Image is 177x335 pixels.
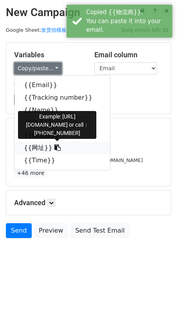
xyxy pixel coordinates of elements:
a: {{Name}} [14,104,110,117]
a: Send [6,223,32,238]
a: +46 more [14,168,47,178]
a: {{Tracking number}} [14,91,110,104]
h5: Advanced [14,198,163,207]
a: {{Email}} [14,79,110,91]
a: {{Time}} [14,154,110,167]
small: [EMAIL_ADDRESS][PERSON_NAME][DOMAIN_NAME] [14,157,143,163]
h5: Email column [94,51,163,59]
div: Copied {{物流商}}. You can paste it into your email. [86,8,169,35]
a: {{站点}} [14,117,110,129]
div: Example: [URL][DOMAIN_NAME] or call：[PHONE_NUMBER] [18,111,96,139]
a: {{物流商}} [14,129,110,142]
a: Send Test Email [70,223,130,238]
a: {{网址}} [14,142,110,154]
a: Preview [34,223,68,238]
a: 发货信模板 [41,27,67,33]
div: 聊天小组件 [138,297,177,335]
a: Copy/paste... [14,62,62,75]
h2: New Campaign [6,6,171,19]
small: Google Sheet: [6,27,67,33]
h5: Variables [14,51,83,59]
iframe: Chat Widget [138,297,177,335]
